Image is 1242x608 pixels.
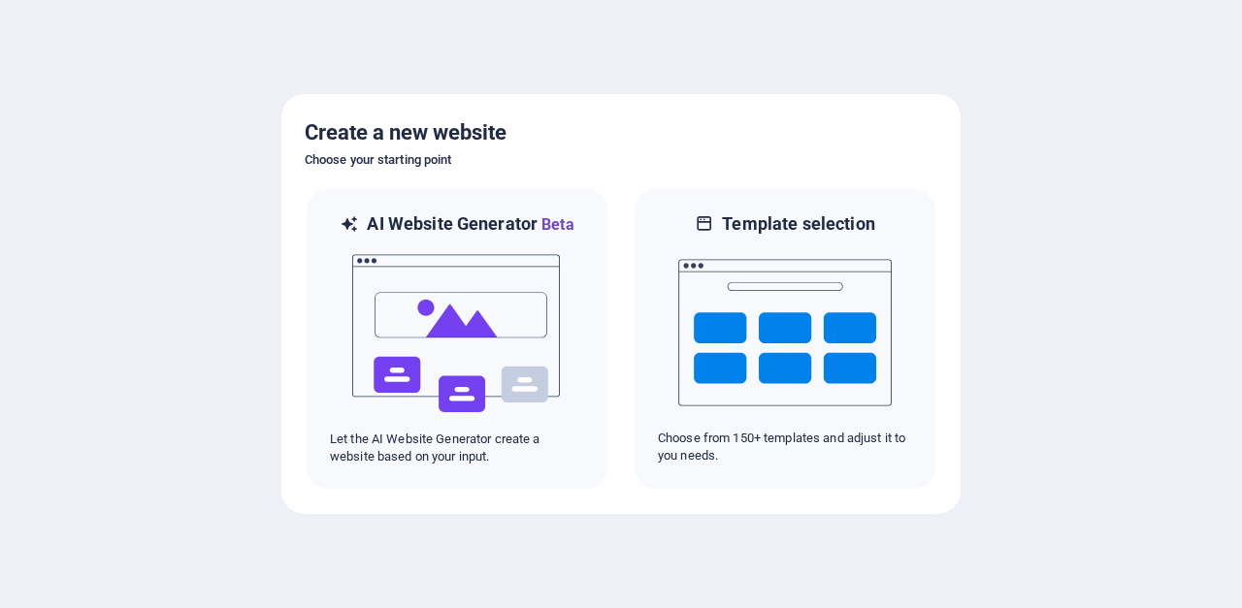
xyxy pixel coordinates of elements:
[350,237,564,431] img: ai
[722,212,874,236] h6: Template selection
[633,187,937,491] div: Template selectionChoose from 150+ templates and adjust it to you needs.
[658,430,912,464] p: Choose from 150+ templates and adjust it to you needs.
[305,148,937,172] h6: Choose your starting point
[538,215,574,234] span: Beta
[305,117,937,148] h5: Create a new website
[305,187,609,491] div: AI Website GeneratorBetaaiLet the AI Website Generator create a website based on your input.
[330,431,584,465] p: Let the AI Website Generator create a website based on your input.
[367,212,573,237] h6: AI Website Generator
